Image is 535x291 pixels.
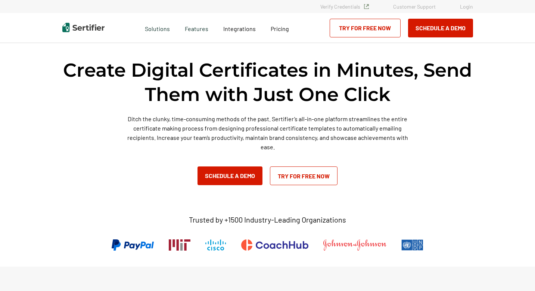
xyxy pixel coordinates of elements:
img: UNDP [401,239,423,251]
a: Pricing [271,23,289,33]
img: Cisco [205,239,226,251]
a: Customer Support [393,3,436,10]
p: Trusted by +1500 Industry-Leading Organizations [189,215,346,224]
p: Ditch the clunky, time-consuming methods of the past. Sertifier’s all-in-one platform streamlines... [124,114,411,151]
span: Features [185,23,208,33]
img: PayPal [112,239,154,251]
span: Integrations [223,25,256,32]
a: Integrations [223,23,256,33]
a: Try for Free Now [270,166,338,185]
span: Solutions [145,23,170,33]
img: Sertifier | Digital Credentialing Platform [62,23,105,32]
h1: Create Digital Certificates in Minutes, Send Them with Just One Click [62,58,473,107]
a: Login [460,3,473,10]
img: Johnson & Johnson [323,239,386,251]
img: Massachusetts Institute of Technology [169,239,190,251]
img: Verified [364,4,369,9]
a: Verify Credentials [320,3,369,10]
a: Try for Free Now [330,19,401,37]
img: CoachHub [241,239,308,251]
span: Pricing [271,25,289,32]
